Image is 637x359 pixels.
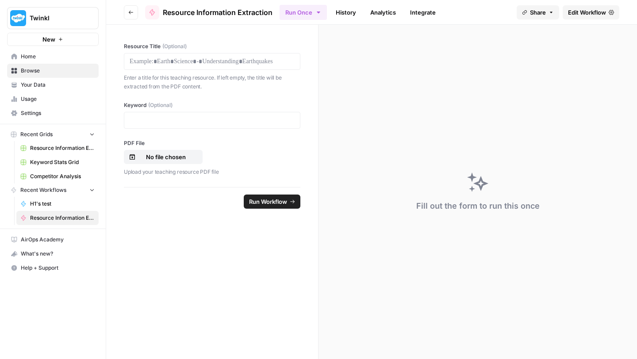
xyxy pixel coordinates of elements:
a: Competitor Analysis [16,169,99,183]
a: H1's test [16,197,99,211]
span: H1's test [30,200,95,208]
a: Keyword Stats Grid [16,155,99,169]
label: Keyword [124,101,300,109]
span: Keyword Stats Grid [30,158,95,166]
a: History [330,5,361,19]
span: Help + Support [21,264,95,272]
button: Recent Grids [7,128,99,141]
img: Twinkl Logo [10,10,26,26]
span: Usage [21,95,95,103]
span: Recent Grids [20,130,53,138]
span: Home [21,53,95,61]
div: Fill out the form to run this once [416,200,540,212]
span: Edit Workflow [568,8,606,17]
button: Workspace: Twinkl [7,7,99,29]
span: (Optional) [162,42,187,50]
a: Settings [7,106,99,120]
a: AirOps Academy [7,233,99,247]
span: Browse [21,67,95,75]
a: Your Data [7,78,99,92]
span: Competitor Analysis [30,172,95,180]
span: AirOps Academy [21,236,95,244]
p: Upload your teaching resource PDF file [124,168,300,176]
span: Settings [21,109,95,117]
div: What's new? [8,247,98,260]
button: Run Once [280,5,327,20]
button: Run Workflow [244,195,300,209]
label: Resource Title [124,42,300,50]
span: Recent Workflows [20,186,66,194]
p: Enter a title for this teaching resource. If left empty, the title will be extracted from the PDF... [124,73,300,91]
span: Resource Information Extraction and Descriptions [30,144,95,152]
button: What's new? [7,247,99,261]
a: Resource Information Extraction and Descriptions [16,141,99,155]
button: New [7,33,99,46]
a: Usage [7,92,99,106]
a: Resource Information Extraction [145,5,272,19]
span: Run Workflow [249,197,287,206]
a: Integrate [405,5,441,19]
label: PDF File [124,139,300,147]
span: New [42,35,55,44]
a: Resource Information Extraction [16,211,99,225]
span: (Optional) [148,101,173,109]
p: No file chosen [138,153,194,161]
button: Share [517,5,559,19]
a: Home [7,50,99,64]
a: Edit Workflow [563,5,619,19]
a: Browse [7,64,99,78]
button: No file chosen [124,150,203,164]
span: Twinkl [30,14,83,23]
a: Analytics [365,5,401,19]
span: Your Data [21,81,95,89]
span: Resource Information Extraction [30,214,95,222]
button: Help + Support [7,261,99,275]
span: Share [530,8,546,17]
button: Recent Workflows [7,183,99,197]
span: Resource Information Extraction [163,7,272,18]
